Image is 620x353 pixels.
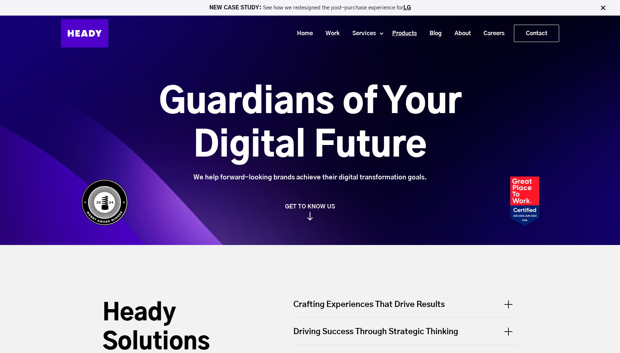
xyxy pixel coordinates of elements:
[118,174,502,182] div: We help forward-looking brands achieve their digital transformation goals.
[317,27,343,40] a: Work
[293,299,518,317] div: Crafting Experiences That Drive Results
[116,25,559,42] div: Navigation Menu
[307,212,313,220] img: arrow_down
[383,27,420,40] a: Products
[474,27,508,40] a: Careers
[81,179,128,226] img: Heady_WebbyAward_Winner-4
[403,5,411,11] a: LG
[61,19,108,47] img: Heady_Logo_Web-01 (1)
[599,4,607,12] img: Close Bar
[118,81,502,168] h1: Guardians of Your Digital Future
[510,176,539,226] img: Heady_2023_Certification_Badge
[77,203,543,220] a: GET TO KNOW US
[293,318,518,345] div: Driving Success Through Strategic Thinking
[288,27,317,40] a: Home
[209,5,263,11] strong: NEW CASE STUDY:
[343,27,380,40] a: Services
[3,5,617,11] p: See how we redesigned the post-purchase experience for
[514,25,559,42] a: Contact
[420,27,445,40] a: Blog
[445,27,474,40] a: About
